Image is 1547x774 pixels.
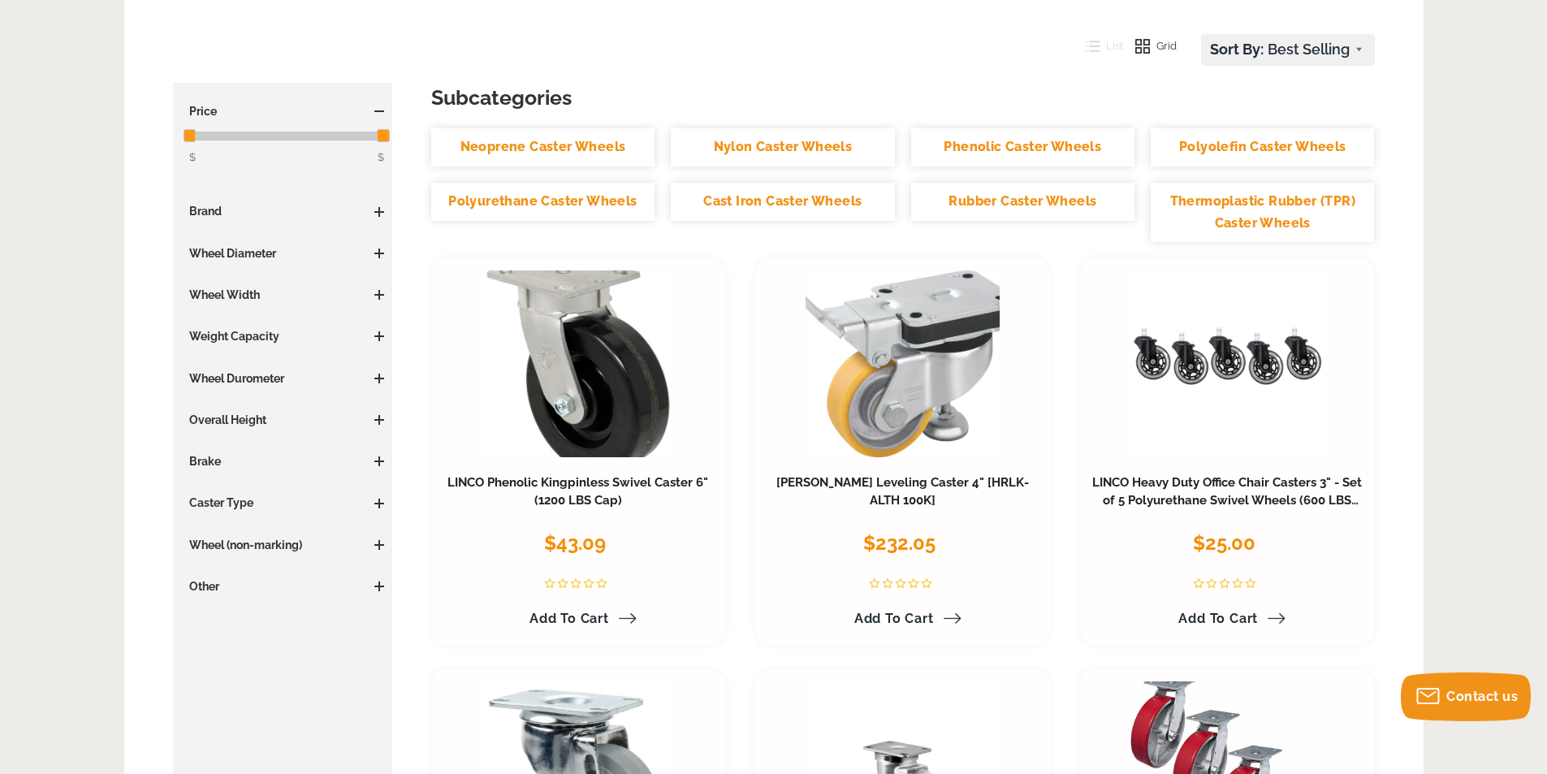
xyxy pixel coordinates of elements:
span: $43.09 [544,531,606,555]
h3: Wheel Width [181,287,385,303]
button: Contact us [1401,672,1531,721]
a: Nylon Caster Wheels [671,128,894,166]
a: Phenolic Caster Wheels [911,128,1134,166]
span: Add to Cart [1178,611,1258,626]
a: Polyolefin Caster Wheels [1151,128,1374,166]
h3: Wheel Durometer [181,370,385,387]
span: Contact us [1446,689,1518,704]
a: Add to Cart [520,605,637,633]
a: [PERSON_NAME] Leveling Caster 4" [HRLK-ALTH 100K] [776,475,1029,508]
a: Rubber Caster Wheels [911,183,1134,221]
button: Grid [1123,34,1177,58]
h3: Weight Capacity [181,328,385,344]
h3: Wheel Diameter [181,245,385,262]
a: Neoprene Caster Wheels [431,128,655,166]
span: Add to Cart [529,611,609,626]
a: Add to Cart [845,605,961,633]
span: Add to Cart [854,611,934,626]
a: Cast Iron Caster Wheels [671,183,894,221]
span: $25.00 [1193,531,1255,555]
span: $ [378,149,384,166]
h3: Overall Height [181,412,385,428]
h3: Other [181,578,385,595]
button: List [1074,34,1124,58]
a: LINCO Phenolic Kingpinless Swivel Caster 6" (1200 LBS Cap) [447,475,708,508]
a: Polyurethane Caster Wheels [431,183,655,221]
span: $232.05 [863,531,936,555]
h3: Brake [181,453,385,469]
h3: Subcategories [431,83,1375,112]
h3: Caster Type [181,495,385,511]
a: LINCO Heavy Duty Office Chair Casters 3" - Set of 5 Polyurethane Swivel Wheels (600 LBS Cap Combi... [1092,475,1362,525]
a: Thermoplastic Rubber (TPR) Caster Wheels [1151,183,1374,242]
h3: Price [181,103,385,119]
a: Add to Cart [1169,605,1286,633]
h3: Brand [181,203,385,219]
h3: Wheel (non-marking) [181,537,385,553]
span: $ [189,151,196,163]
